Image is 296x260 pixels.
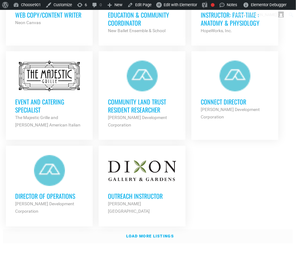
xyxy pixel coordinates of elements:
[6,146,93,224] a: Director of Operations [PERSON_NAME] Development Corporation
[201,98,269,106] h3: Connect Director
[108,28,165,33] strong: New Ballet Ensemble & School
[201,28,232,33] strong: HopeWorks, Inc.
[99,51,186,138] a: Community Land Trust Resident Researcher [PERSON_NAME] Development Corporation
[15,98,84,114] h3: Event and Catering Specialist
[201,107,260,119] strong: [PERSON_NAME] Development Corporation
[15,115,80,127] strong: The Majestic Grille and [PERSON_NAME] American Italian
[126,234,174,239] strong: Load more listings
[108,98,176,114] h3: Community Land Trust Resident Researcher
[15,202,74,214] strong: [PERSON_NAME] Development Corporation
[191,51,278,130] a: Connect Director [PERSON_NAME] Development Corporation
[247,12,277,17] span: [PERSON_NAME]
[108,192,176,200] h3: Outreach Instructor
[15,20,41,25] strong: Neon Canvas
[108,115,167,127] strong: [PERSON_NAME] Development Corporation
[164,2,197,7] span: Edit with Elementor
[99,146,186,224] a: Outreach Instructor [PERSON_NAME][GEOGRAPHIC_DATA]
[108,11,176,27] h3: Education & Community Coordinator
[6,51,93,138] a: Event and Catering Specialist The Majestic Grille and [PERSON_NAME] American Italian
[232,10,286,20] a: Howdy,
[211,3,215,7] div: Needs improvement
[108,202,150,214] strong: [PERSON_NAME][GEOGRAPHIC_DATA]
[15,192,84,200] h3: Director of Operations
[201,11,269,27] h3: Instructor: Part-Time : Anatomy & Physiology
[3,229,293,244] a: Load more listings
[15,11,84,19] h3: Web Copy/Content Writer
